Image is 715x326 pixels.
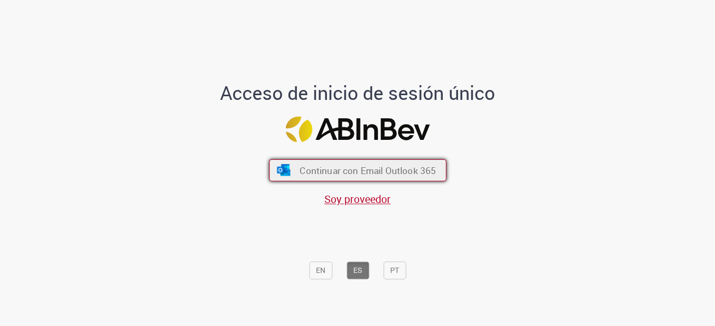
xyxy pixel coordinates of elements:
[383,262,406,280] button: PT
[269,159,446,181] button: ícone Azure/Microsoft 360 Continuar con Email Outlook 365
[276,165,291,176] img: ícone Azure/Microsoft 360
[309,262,332,280] button: EN
[212,83,504,104] h1: Acceso de inicio de sesión único
[300,164,436,176] span: Continuar con Email Outlook 365
[285,116,430,142] img: Logotipo ABInBev
[324,192,391,207] a: Soy proveedor
[346,262,369,280] button: ES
